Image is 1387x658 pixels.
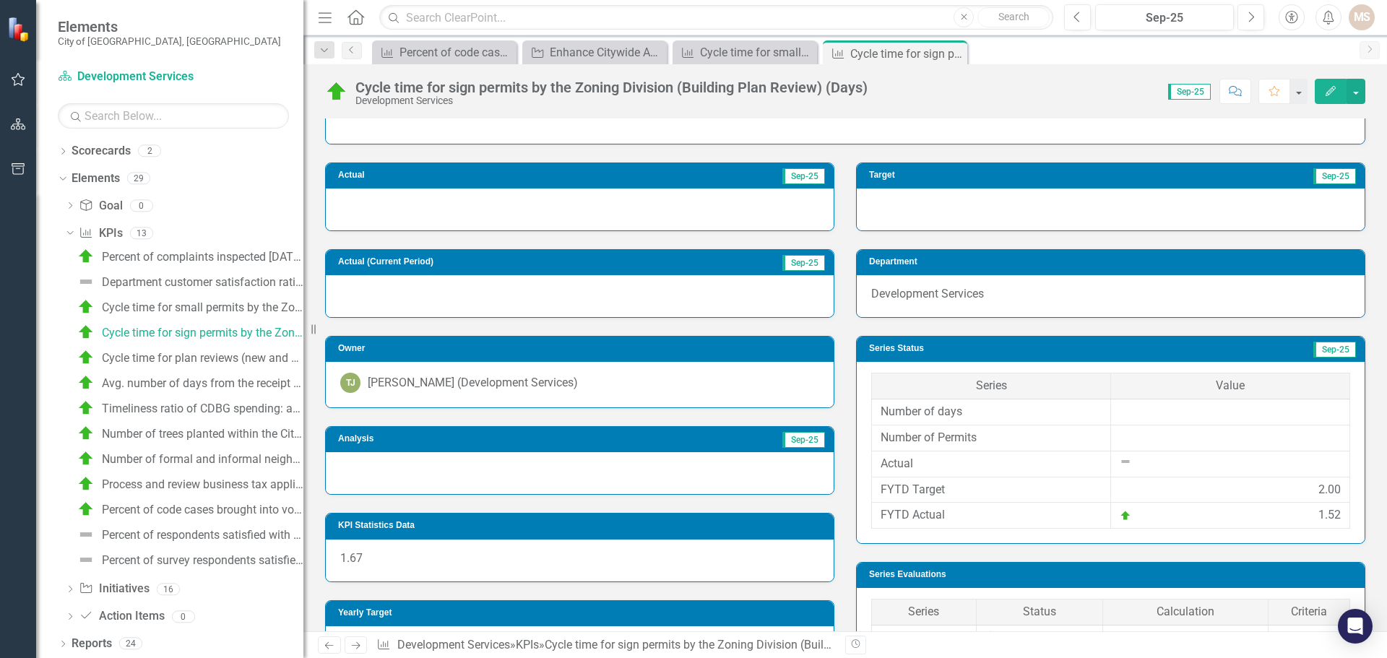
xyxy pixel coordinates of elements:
img: On Target [985,630,997,641]
div: 1.52 [1318,507,1341,524]
div: Department customer satisfaction rating [102,276,303,289]
a: Cycle time for small permits by the Zoning Division (Building Plan Review) (Days) [676,43,813,61]
a: Elements [72,170,120,187]
img: On Target [77,349,95,366]
button: Sep-25 [1095,4,1234,30]
div: Percent of code cases brought into voluntary compliance prior to administrative/judicial process [399,43,513,61]
a: Percent of survey respondents satisfied with the City's efforts to support quality neighborhoods ... [74,548,303,571]
h3: Target [869,170,1050,180]
td: Number of days [872,399,1111,425]
img: On Target [77,501,95,518]
span: Sep-25 [782,432,825,448]
a: Cycle time for sign permits by the Zoning Division (Building Plan Review) (Days) [74,321,303,344]
div: Cycle time for sign permits by the Zoning Division (Building Plan Review) (Days) [102,326,303,339]
td: <= FYTD Target [1102,625,1269,651]
h3: Actual (Current Period) [338,257,672,267]
a: Cycle time for small permits by the Zoning Division (Building Plan Review) (Days) [74,295,303,319]
a: Number of trees planted within the City per year [74,422,303,445]
div: 0 [172,610,195,623]
img: On Target [325,80,348,103]
div: Enhance Citywide Aesthetics [550,43,663,61]
div: [PERSON_NAME] (Development Services) [368,375,578,391]
img: On Target [77,324,95,341]
div: Percent of complaints inspected [DATE] (New FY24) [102,251,303,264]
a: Cycle time for plan reviews (new and major/minor) by the Zoning Division (Development Review Comm... [74,346,303,369]
div: Cycle time for small permits by the Zoning Division (Building Plan Review) (Days) [102,301,303,314]
a: Reports [72,636,112,652]
h3: Analysis [338,434,556,443]
span: Sep-25 [1313,342,1356,358]
div: Open Intercom Messenger [1338,609,1373,644]
img: On Target [77,248,95,265]
a: Percent of code cases brought into voluntary compliance prior to administrative/judicial process [74,498,303,521]
div: On Target [985,630,1094,646]
a: Action Items [79,608,164,625]
a: Department customer satisfaction rating [74,270,303,293]
img: On Target [77,475,95,493]
div: Development Services [355,95,868,106]
th: Calculation [1102,599,1269,625]
h3: Department [869,257,1357,267]
td: <= 2.00 [1269,625,1350,651]
small: City of [GEOGRAPHIC_DATA], [GEOGRAPHIC_DATA] [58,35,281,47]
img: On Target [77,425,95,442]
a: Scorecards [72,143,131,160]
div: Percent of code cases brought into voluntary compliance prior to administrative/judicial process [102,503,303,516]
div: Cycle time for small permits by the Zoning Division (Building Plan Review) (Days) [700,43,813,61]
div: 24 [119,638,142,650]
img: Not Defined [1120,456,1131,467]
a: Development Services [58,69,238,85]
img: Not Defined [77,526,95,543]
span: Sep-25 [1168,84,1211,100]
h3: Owner [338,344,826,353]
p: 1.67 [340,550,819,567]
img: On Target [1120,510,1131,521]
a: Process and review business tax applications within 7 business days [74,472,303,495]
td: Actual [872,451,1111,477]
button: Search [977,7,1050,27]
img: On Target [77,374,95,391]
th: Series [872,373,1111,399]
span: Development Services [871,287,984,300]
div: Process and review business tax applications within 7 business days [102,478,303,491]
a: Enhance Citywide Aesthetics [526,43,663,61]
img: ClearPoint Strategy [7,16,33,41]
div: 2.00 [1318,482,1341,498]
div: 0 [130,199,153,212]
div: 29 [127,173,150,185]
h3: Yearly Target [338,608,826,618]
h3: Actual [338,170,522,180]
span: Sep-25 [1313,168,1356,184]
a: Percent of code cases brought into voluntary compliance prior to administrative/judicial process [376,43,513,61]
a: KPIs [79,225,122,242]
span: Sep-25 [782,168,825,184]
th: Status [976,599,1102,625]
div: » » [376,637,834,654]
input: Search Below... [58,103,289,129]
a: Development Services [397,638,510,651]
a: KPIs [516,638,539,651]
input: Search ClearPoint... [379,5,1053,30]
div: Cycle time for sign permits by the Zoning Division (Building Plan Review) (Days) [355,79,868,95]
div: Percent of respondents satisfied with City efforts at maintaining the quality of their neighborho... [102,529,303,542]
th: Criteria [1269,599,1350,625]
div: 2 [138,145,161,157]
img: Not Defined [77,273,95,290]
a: Avg. number of days from the receipt of the resident's application for rehabilitation assistance ... [74,371,303,394]
h3: Series Status [869,344,1140,353]
h3: KPI Statistics Data [338,521,826,530]
img: On Target [77,399,95,417]
div: TJ [340,373,360,393]
a: Goal [79,198,122,215]
a: Timeliness ratio of CDBG spending: annual CDBG allocation available by [DATE] [74,397,303,420]
td: FYTD Target [872,477,1111,503]
button: MS [1349,4,1375,30]
h3: Series Evaluations [869,570,1357,579]
div: Number of trees planted within the City per year [102,428,303,441]
div: Percent of survey respondents satisfied with the City's efforts to support quality neighborhoods ... [102,554,303,567]
div: Cycle time for plan reviews (new and major/minor) by the Zoning Division (Development Review Comm... [102,352,303,365]
div: Cycle time for sign permits by the Zoning Division (Building Plan Review) (Days) [545,638,952,651]
div: Number of formal and informal neighborhood partnerships & NWI events each year [102,453,303,466]
div: Timeliness ratio of CDBG spending: annual CDBG allocation available by [DATE] [102,402,303,415]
